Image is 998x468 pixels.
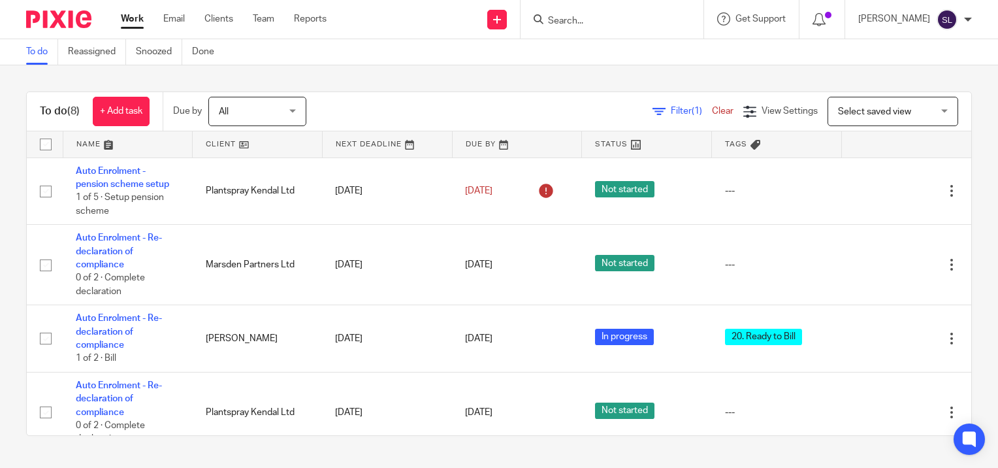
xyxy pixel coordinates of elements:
[76,193,164,216] span: 1 of 5 · Setup pension scheme
[725,258,829,271] div: ---
[193,158,323,225] td: Plantspray Kendal Ltd
[735,14,786,24] span: Get Support
[204,12,233,25] a: Clients
[93,97,150,126] a: + Add task
[712,107,733,116] a: Clear
[26,10,91,28] img: Pixie
[725,329,802,345] span: 20. Ready to Bill
[193,225,323,305] td: Marsden Partners Ltd
[76,421,145,444] span: 0 of 2 · Complete declaration
[322,225,452,305] td: [DATE]
[76,233,162,269] a: Auto Enrolment - Re-declaration of compliance
[465,186,492,195] span: [DATE]
[121,12,144,25] a: Work
[136,39,182,65] a: Snoozed
[595,255,654,271] span: Not started
[76,167,169,189] a: Auto Enrolment - pension scheme setup
[725,184,829,197] div: ---
[671,107,712,116] span: Filter
[193,372,323,452] td: Plantspray Kendal Ltd
[192,39,224,65] a: Done
[219,107,229,116] span: All
[294,12,327,25] a: Reports
[67,106,80,116] span: (8)
[76,354,116,363] span: 1 of 2 · Bill
[322,158,452,225] td: [DATE]
[253,12,274,25] a: Team
[725,141,747,148] span: Tags
[937,9,958,30] img: svg%3E
[838,107,911,116] span: Select saved view
[322,372,452,452] td: [DATE]
[762,107,818,116] span: View Settings
[465,334,492,343] span: [DATE]
[68,39,126,65] a: Reassigned
[547,16,664,27] input: Search
[692,107,702,116] span: (1)
[322,305,452,373] td: [DATE]
[465,260,492,269] span: [DATE]
[858,12,930,25] p: [PERSON_NAME]
[465,408,492,417] span: [DATE]
[595,329,654,345] span: In progress
[173,105,202,118] p: Due by
[595,403,654,419] span: Not started
[76,273,145,296] span: 0 of 2 · Complete declaration
[26,39,58,65] a: To do
[725,406,829,419] div: ---
[40,105,80,118] h1: To do
[76,381,162,417] a: Auto Enrolment - Re-declaration of compliance
[193,305,323,373] td: [PERSON_NAME]
[595,181,654,197] span: Not started
[163,12,185,25] a: Email
[76,314,162,350] a: Auto Enrolment - Re-declaration of compliance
